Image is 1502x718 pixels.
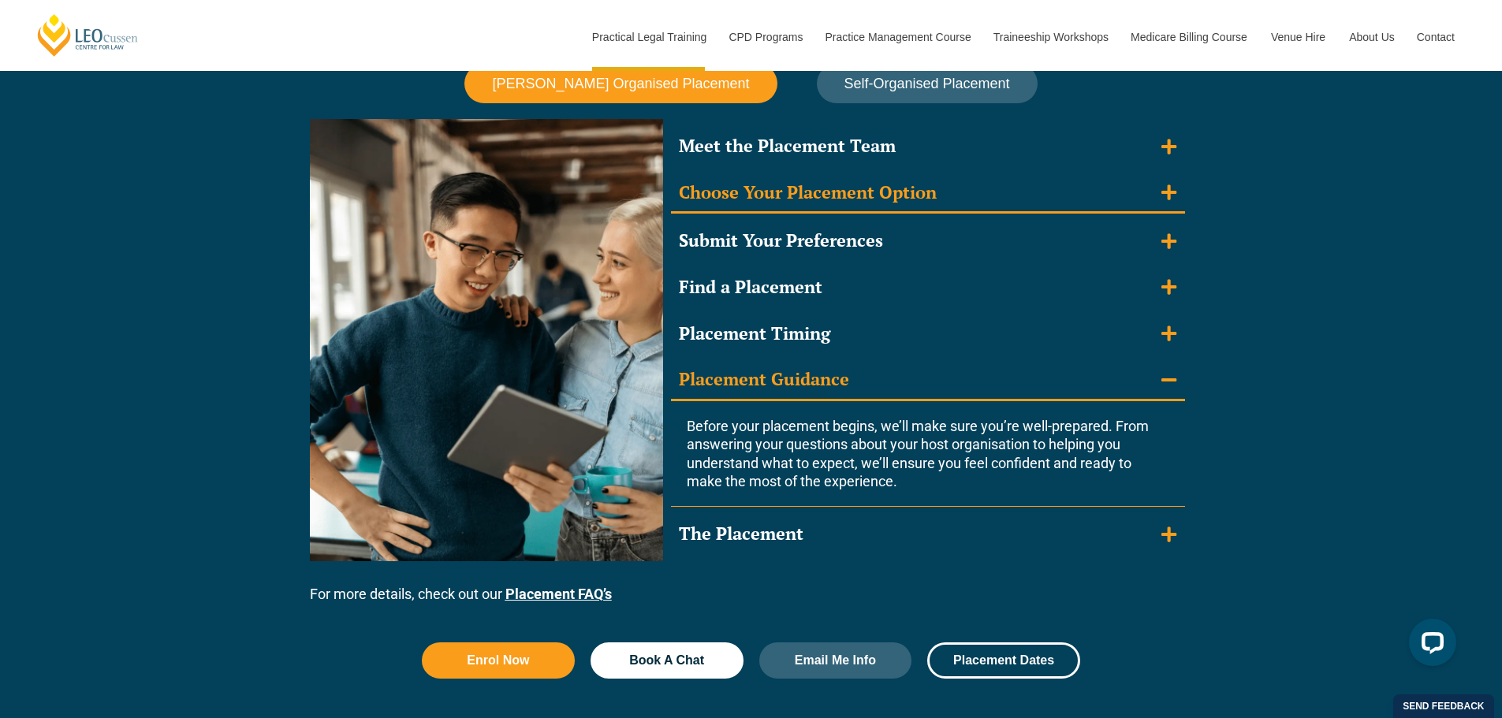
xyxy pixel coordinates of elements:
[492,76,749,92] span: [PERSON_NAME] Organised Placement
[671,314,1185,353] summary: Placement Timing
[844,76,1010,92] span: Self-Organised Placement
[1396,612,1463,679] iframe: LiveChat chat widget
[310,586,502,602] span: For more details, check out our
[927,642,1080,679] a: Placement Dates
[679,368,849,391] div: Placement Guidance
[795,654,876,667] span: Email Me Info
[505,586,612,602] a: Placement FAQ’s
[671,515,1185,553] summary: The Placement
[759,642,912,679] a: Email Me Info
[1119,3,1259,71] a: Medicare Billing Course
[671,127,1185,166] summary: Meet the Placement Team
[671,268,1185,307] summary: Find a Placement
[302,64,1201,569] div: Tabs. Open items with Enter or Space, close with Escape and navigate using the Arrow keys.
[467,654,529,667] span: Enrol Now
[1259,3,1337,71] a: Venue Hire
[982,3,1119,71] a: Traineeship Workshops
[591,642,744,679] a: Book A Chat
[671,360,1185,401] summary: Placement Guidance
[671,127,1185,553] div: Accordion. Open links with Enter or Space, close with Escape, and navigate with Arrow Keys
[1405,3,1467,71] a: Contact
[679,135,896,158] div: Meet the Placement Team
[679,523,803,545] div: The Placement
[1337,3,1405,71] a: About Us
[671,221,1185,260] summary: Submit Your Preferences
[717,3,813,71] a: CPD Programs
[35,13,140,58] a: [PERSON_NAME] Centre for Law
[679,229,883,252] div: Submit Your Preferences
[953,654,1054,667] span: Placement Dates
[679,276,822,299] div: Find a Placement
[422,642,575,679] a: Enrol Now
[671,173,1185,214] summary: Choose Your Placement Option
[679,181,937,204] div: Choose Your Placement Option
[679,322,830,345] div: Placement Timing
[629,654,704,667] span: Book A Chat
[687,418,1149,489] span: Before your placement begins, we’ll make sure you’re well-prepared. From answering your questions...
[580,3,717,71] a: Practical Legal Training
[814,3,982,71] a: Practice Management Course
